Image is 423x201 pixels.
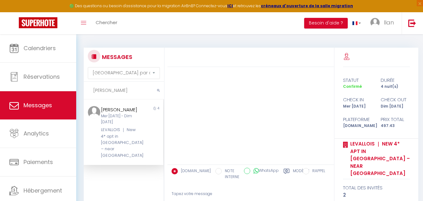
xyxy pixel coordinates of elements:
[384,19,394,26] span: Ilan
[377,77,414,84] div: durée
[343,184,410,192] div: total des invités
[5,3,24,21] button: Ouvrir le widget de chat LiveChat
[24,101,52,109] span: Messages
[84,82,164,99] input: Rechercher un mot clé
[377,123,414,129] div: 497.43
[377,96,414,103] div: check out
[88,106,100,119] img: ...
[339,77,377,84] div: statut
[370,18,380,27] img: ...
[261,3,353,8] a: créneaux d'ouverture de la salle migration
[348,140,410,177] a: LEVALLOIS ｜ New 4* apt in [GEOGRAPHIC_DATA] – near [GEOGRAPHIC_DATA]
[91,12,122,34] a: Chercher
[377,84,414,90] div: 4 nuit(s)
[343,191,410,199] div: 2
[222,168,239,180] label: NOTE INTERNE
[24,158,53,166] span: Paiements
[24,130,49,137] span: Analytics
[24,73,60,81] span: Réservations
[100,50,132,64] h3: MESSAGES
[339,116,377,123] div: Plateforme
[96,19,117,26] span: Chercher
[339,123,377,129] div: [DOMAIN_NAME]
[19,17,57,28] img: Super Booking
[227,3,233,8] a: ICI
[304,18,348,29] button: Besoin d'aide ?
[24,187,62,194] span: Hébergement
[309,168,325,175] label: RAPPEL
[101,113,139,125] div: Mer [DATE] - Dim [DATE]
[339,103,377,109] div: Mer [DATE]
[366,12,402,34] a: ... Ilan
[101,106,139,114] div: [PERSON_NAME]
[377,116,414,123] div: Prix total
[24,44,56,52] span: Calendriers
[293,168,309,181] label: Modèles
[101,127,139,159] div: LEVALLOIS ｜ New 4* apt in [GEOGRAPHIC_DATA] – near [GEOGRAPHIC_DATA]
[377,103,414,109] div: Dim [DATE]
[343,84,362,89] span: Confirmé
[339,96,377,103] div: check in
[408,19,416,27] img: logout
[250,168,279,175] label: WhatsApp
[157,106,159,111] span: 4
[178,168,211,175] label: [DOMAIN_NAME]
